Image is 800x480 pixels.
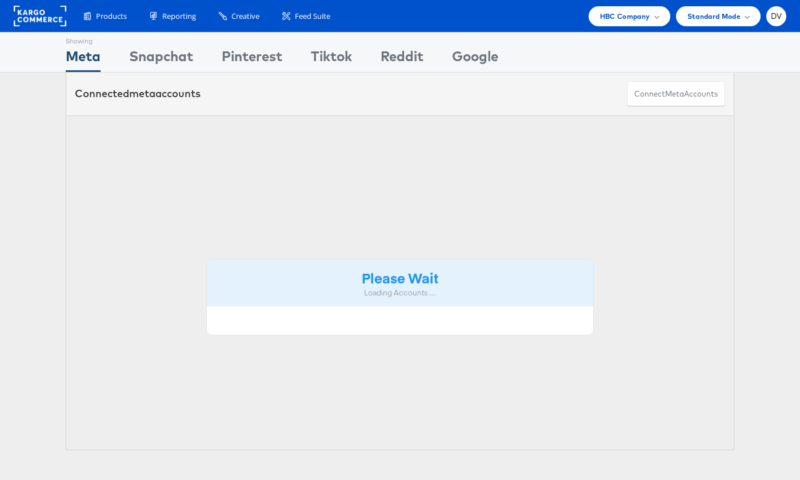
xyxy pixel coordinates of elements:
div: Loading Accounts .... [215,287,585,298]
span: Standard Mode [687,10,741,22]
span: Feed Suite [295,11,330,22]
span: Creative [231,11,259,22]
div: Showing [66,33,101,46]
span: meta [665,89,684,99]
span: meta [129,87,155,100]
div: Tiktok [311,46,352,72]
span: Reporting [162,11,196,22]
span: HBC Company [600,10,650,22]
div: Google [452,46,498,72]
div: Meta [66,46,101,72]
span: DV [771,13,782,20]
div: Snapchat [129,46,193,72]
span: Products [96,11,127,22]
strong: Please Wait [362,268,438,287]
div: Pinterest [222,46,282,72]
div: Reddit [381,46,423,72]
button: ConnectmetaAccounts [627,81,725,107]
div: Connected accounts [75,86,201,101]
